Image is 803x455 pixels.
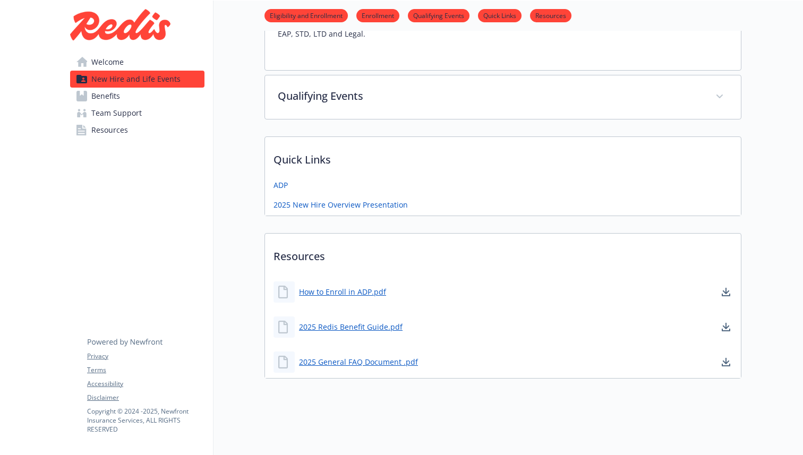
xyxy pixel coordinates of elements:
a: Benefits [70,88,204,105]
a: download document [720,286,732,298]
a: download document [720,356,732,368]
a: Eligibility and Enrollment [264,10,348,20]
a: 2025 New Hire Overview Presentation [274,199,408,210]
a: Resources [530,10,571,20]
a: Disclaimer [87,393,204,402]
a: 2025 Redis Benefit Guide.pdf [299,321,403,332]
a: Enrollment [356,10,399,20]
a: download document [720,321,732,333]
p: Copyright © 2024 - 2025 , Newfront Insurance Services, ALL RIGHTS RESERVED [87,407,204,434]
a: ADP [274,179,288,191]
div: Qualifying Events [265,75,741,119]
a: 2025 General FAQ Document .pdf [299,356,418,367]
p: Quick Links [265,137,741,176]
a: Welcome [70,54,204,71]
span: Welcome [91,54,124,71]
span: Team Support [91,105,142,122]
a: Resources [70,122,204,139]
a: New Hire and Life Events [70,71,204,88]
p: Qualifying Events [278,88,703,104]
a: Qualifying Events [408,10,469,20]
a: How to Enroll in ADP.pdf [299,286,386,297]
span: Benefits [91,88,120,105]
span: Resources [91,122,128,139]
a: Accessibility [87,379,204,389]
a: Quick Links [478,10,522,20]
span: New Hire and Life Events [91,71,181,88]
a: Terms [87,365,204,375]
p: Resources [265,234,741,273]
a: Team Support [70,105,204,122]
a: Privacy [87,351,204,361]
